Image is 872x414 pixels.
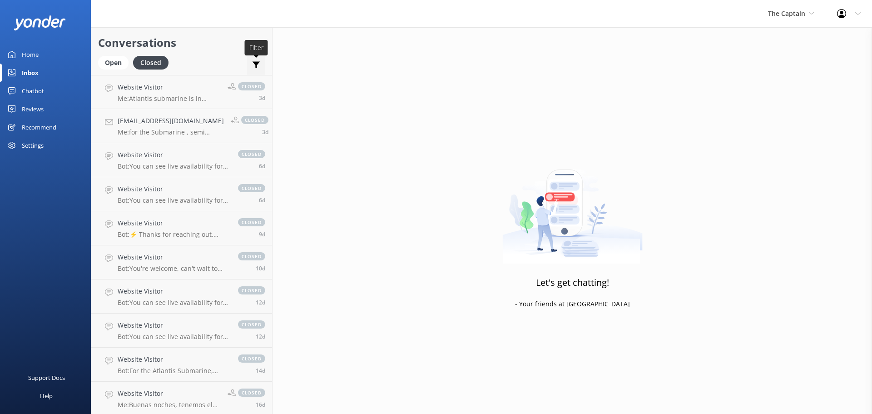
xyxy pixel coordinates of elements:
h4: Website Visitor [118,184,229,194]
p: Me: Atlantis submarine is in downtown also the check in office is located near [PERSON_NAME][GEOG... [118,95,221,103]
img: yonder-white-logo.png [14,15,66,30]
span: closed [238,252,265,260]
h4: Website Visitor [118,218,229,228]
span: closed [238,354,265,363]
p: Bot: You're welcome, can't wait to see you on our underwater adventures! 🫧🐠. [118,264,229,273]
div: Closed [133,56,168,70]
a: Website VisitorBot:You can see live availability for all Atlantic Aruba tours online by clicking ... [91,314,272,348]
a: Open [98,57,133,67]
div: Recommend [22,118,56,136]
div: Support Docs [28,369,65,387]
p: - Your friends at [GEOGRAPHIC_DATA] [515,299,630,309]
a: Website VisitorBot:You can see live availability for all Atlantic Aruba tours online by clicking ... [91,177,272,211]
div: Settings [22,136,44,155]
span: Aug 24 2025 08:52pm (UTC -04:00) America/Caracas [256,401,265,409]
a: Website VisitorBot:You can see live availability for all Atlantic Aruba tours online by clicking ... [91,143,272,177]
div: Open [98,56,129,70]
h4: [EMAIL_ADDRESS][DOMAIN_NAME] [118,116,224,126]
span: closed [238,320,265,329]
span: Aug 25 2025 09:45pm (UTC -04:00) America/Caracas [256,367,265,374]
h4: Website Visitor [118,320,229,330]
h4: Website Visitor [118,354,229,364]
p: Bot: ⚡ Thanks for reaching out, Submarine Explorer! 🌊 We've got your message and are revving up o... [118,230,229,239]
span: Sep 06 2025 08:44pm (UTC -04:00) America/Caracas [259,94,265,102]
span: Aug 27 2025 09:41pm (UTC -04:00) America/Caracas [256,299,265,306]
p: Bot: You can see live availability for all Atlantic Aruba tours online by clicking the 'Book now'... [118,299,229,307]
span: Aug 30 2025 02:08pm (UTC -04:00) America/Caracas [256,264,265,272]
p: Me: Buenas noches, tenemos el semi submarino que nos e sumerje por completo [118,401,221,409]
div: Help [40,387,53,405]
span: Sep 03 2025 07:06pm (UTC -04:00) America/Caracas [259,162,265,170]
div: Inbox [22,64,39,82]
span: Aug 31 2025 09:24am (UTC -04:00) America/Caracas [259,230,265,238]
span: closed [238,150,265,158]
p: Bot: You can see live availability for all Atlantic Aruba tours online by clicking the 'Book now'... [118,196,229,205]
p: Me: for the Submarine , semi submarine and catamaran tours we do not offer pick up [118,128,224,136]
span: closed [238,184,265,192]
a: Website VisitorBot:You can see live availability for all Atlantic Aruba tours online by clicking ... [91,279,272,314]
p: Bot: You can see live availability for all Atlantic Aruba tours online by clicking the 'Book now'... [118,333,229,341]
a: Website VisitorBot:For the Atlantis Submarine, children under 4 can't participate. However, they ... [91,348,272,382]
div: Home [22,45,39,64]
h4: Website Visitor [118,252,229,262]
span: closed [238,389,265,397]
h4: Website Visitor [118,82,221,92]
span: Sep 06 2025 08:27am (UTC -04:00) America/Caracas [262,128,268,136]
span: closed [238,218,265,226]
a: [EMAIL_ADDRESS][DOMAIN_NAME]Me:for the Submarine , semi submarine and catamaran tours we do not o... [91,109,272,143]
div: Chatbot [22,82,44,100]
img: artwork of a man stealing a conversation from at giant smartphone [502,150,643,264]
h3: Let's get chatting! [536,275,609,290]
span: closed [241,116,268,124]
span: Aug 27 2025 09:20pm (UTC -04:00) America/Caracas [256,333,265,340]
a: Website VisitorBot:⚡ Thanks for reaching out, Submarine Explorer! 🌊 We've got your message and ar... [91,211,272,245]
a: Website VisitorMe:Atlantis submarine is in downtown also the check in office is located near [PER... [91,75,272,109]
span: The Captain [768,9,805,18]
div: Reviews [22,100,44,118]
p: Bot: You can see live availability for all Atlantic Aruba tours online by clicking the 'Book now'... [118,162,229,170]
span: Sep 03 2025 09:20am (UTC -04:00) America/Caracas [259,196,265,204]
span: closed [238,82,265,90]
a: Closed [133,57,173,67]
h4: Website Visitor [118,150,229,160]
h4: Website Visitor [118,286,229,296]
span: closed [238,286,265,294]
h2: Conversations [98,34,265,51]
h4: Website Visitor [118,389,221,399]
a: Website VisitorBot:You're welcome, can't wait to see you on our underwater adventures! 🫧🐠.closed10d [91,245,272,279]
p: Bot: For the Atlantis Submarine, children under 4 can't participate. However, they are allowed to... [118,367,229,375]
